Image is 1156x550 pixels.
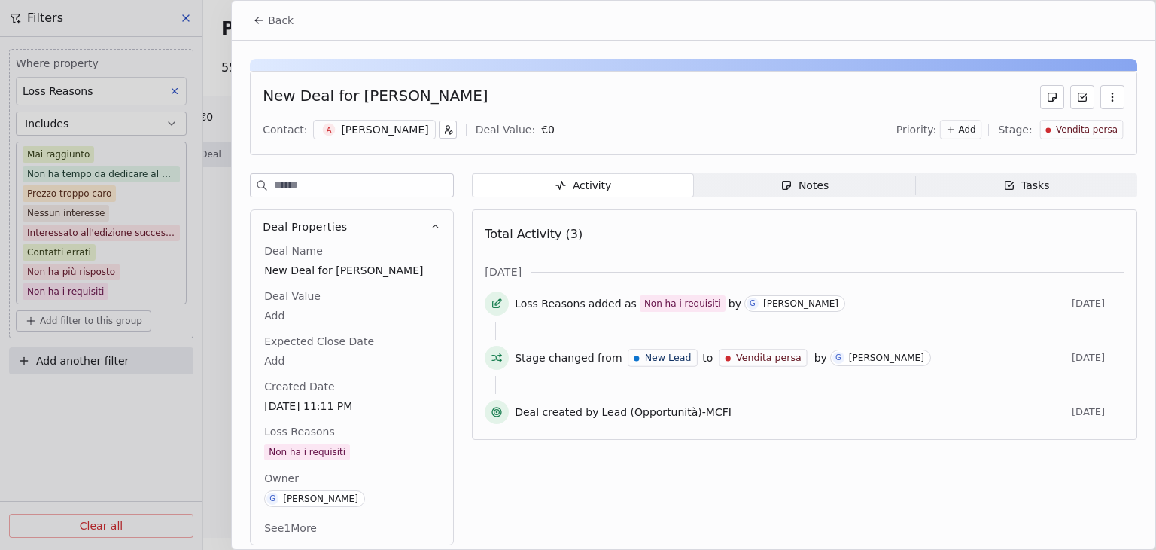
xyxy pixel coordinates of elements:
button: Back [244,7,303,34]
span: by [814,350,827,365]
span: Vendita persa [1056,124,1118,136]
div: Notes [780,178,829,194]
span: Stage changed from [515,350,622,365]
div: [PERSON_NAME] [763,298,838,309]
span: A [323,124,336,136]
span: Add [264,308,440,323]
span: [DATE] 11:11 PM [264,399,440,414]
div: G [835,352,841,364]
span: [DATE] [1072,298,1124,310]
div: [PERSON_NAME] [341,122,428,137]
div: Tasks [1003,178,1050,194]
div: G [269,493,275,505]
div: Non ha i requisiti [644,296,721,311]
span: Add [264,353,440,368]
span: New Deal for [PERSON_NAME] [264,263,440,278]
span: Back [268,13,294,28]
span: Deal Value [261,289,324,304]
div: G [750,298,756,310]
span: [DATE] [1072,406,1124,418]
span: Lead (Opportunità)-MCFI [601,405,731,420]
span: Stage: [998,122,1032,137]
span: Created Date [261,379,337,394]
span: by [729,296,741,311]
span: [DATE] [485,264,522,280]
div: Deal Properties [251,243,453,545]
span: added as [589,296,637,311]
span: Loss Reasons [515,296,585,311]
div: Deal Value: [476,122,535,137]
button: See1More [255,515,326,542]
div: Contact: [263,122,307,137]
div: Non ha i requisiti [269,445,345,460]
span: Expected Close Date [261,334,377,349]
div: New Deal for [PERSON_NAME] [263,85,488,109]
span: to [702,350,713,365]
span: Total Activity (3) [485,227,583,241]
button: Deal Properties [251,210,453,243]
span: [DATE] [1072,352,1124,364]
span: New Lead [644,351,691,365]
span: Deal Name [261,243,326,258]
div: [PERSON_NAME] [283,493,358,504]
span: Loss Reasons [261,424,337,439]
span: Add [959,124,976,136]
div: [PERSON_NAME] [849,353,924,363]
span: Deal Properties [263,219,347,234]
span: Priority: [896,122,937,137]
span: € 0 [541,124,555,136]
span: Deal created by [515,405,598,420]
span: Vendita persa [736,351,802,365]
span: Owner [261,471,302,486]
